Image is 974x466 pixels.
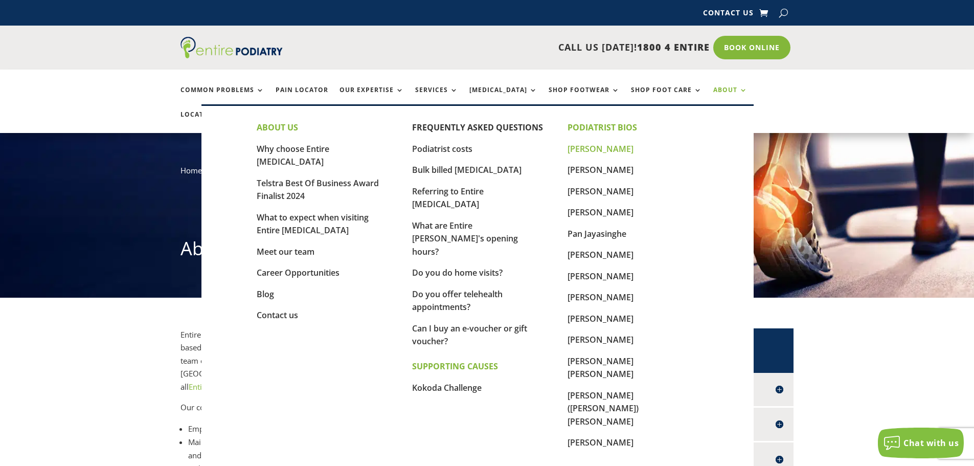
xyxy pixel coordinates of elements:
[631,86,702,108] a: Shop Foot Care
[469,86,537,108] a: [MEDICAL_DATA]
[276,86,328,108] a: Pain Locator
[257,143,329,168] a: Why choose Entire [MEDICAL_DATA]
[549,86,620,108] a: Shop Footwear
[412,361,498,372] strong: SUPPORTING CAUSES
[412,186,484,210] a: Referring to Entire [MEDICAL_DATA]
[568,390,639,427] a: [PERSON_NAME] ([PERSON_NAME]) [PERSON_NAME]
[412,267,503,278] a: Do you do home visits?
[257,246,314,257] a: Meet our team
[180,86,264,108] a: Common Problems
[189,382,304,392] a: Entire [MEDICAL_DATA] locations
[257,267,339,278] a: Career Opportunities
[878,428,964,458] button: Chat with us
[568,122,637,133] strong: PODIATRIST BIOS
[568,186,633,197] a: [PERSON_NAME]
[568,313,633,324] a: [PERSON_NAME]
[713,86,748,108] a: About
[568,437,633,448] a: [PERSON_NAME]
[568,271,633,282] a: [PERSON_NAME]
[339,86,404,108] a: Our Expertise
[180,37,283,58] img: logo (1)
[415,86,458,108] a: Services
[412,220,518,257] a: What are Entire [PERSON_NAME]'s opening hours?
[257,309,298,321] a: Contact us
[713,36,790,59] a: Book Online
[257,122,298,133] strong: ABOUT US
[412,323,527,347] a: Can I buy an e-voucher or gift voucher?
[180,50,283,60] a: Entire Podiatry
[568,143,633,154] a: [PERSON_NAME]
[903,437,959,449] span: Chat with us
[637,41,710,53] span: 1800 4 ENTIRE
[568,228,626,239] a: Pan Jayasinghe
[568,292,633,303] a: [PERSON_NAME]
[180,236,794,267] h1: About Us
[568,207,633,218] a: [PERSON_NAME]
[568,356,633,380] a: [PERSON_NAME] [PERSON_NAME]
[180,165,202,175] a: Home
[703,9,754,20] a: Contact Us
[412,122,543,133] a: FREQUENTLY ASKED QUESTIONS
[180,328,578,402] p: Entire [MEDICAL_DATA] is a local business that was established by , a [GEOGRAPHIC_DATA]-based Pod...
[412,164,522,175] a: Bulk billed [MEDICAL_DATA]
[180,164,794,185] nav: breadcrumb
[568,164,633,175] a: [PERSON_NAME]
[412,382,482,393] a: Kokoda Challenge
[257,177,379,202] a: Telstra Best Of Business Award Finalist 2024
[412,289,503,313] a: Do you offer telehealth appointments?
[180,111,232,133] a: Locations
[180,401,578,422] p: Our core business objectives and priorities include:
[188,435,578,462] li: Maintaining a progressive approach to our practice, ensuring that we continue offer the latest, m...
[322,41,710,54] p: CALL US [DATE]!
[568,249,633,260] a: [PERSON_NAME]
[188,422,578,435] li: Empowering our patients to make informed choices when it comes to their foot health;
[257,289,274,300] a: Blog
[257,212,369,236] a: What to expect when visiting Entire [MEDICAL_DATA]
[412,143,472,154] a: Podiatrist costs
[568,334,633,345] a: [PERSON_NAME]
